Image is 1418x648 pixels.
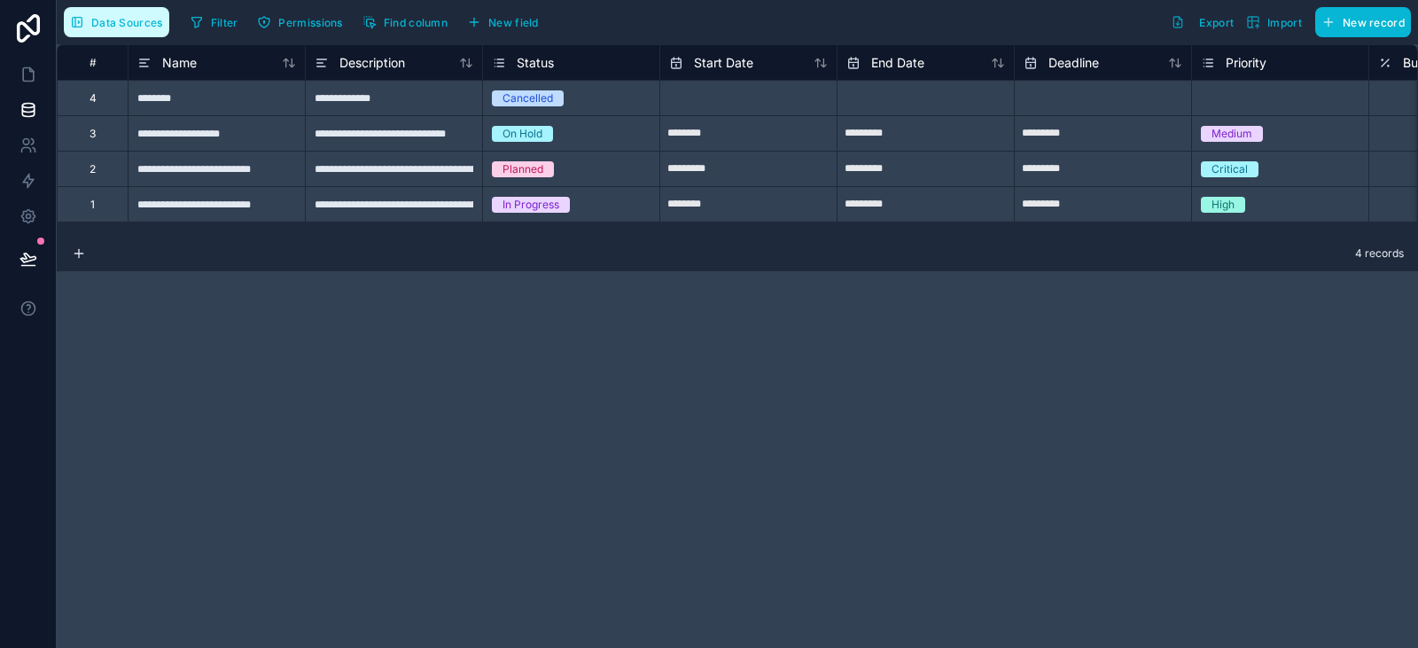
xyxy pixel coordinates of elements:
div: 2 [90,162,96,176]
div: Medium [1212,126,1252,142]
button: Find column [356,9,454,35]
div: On Hold [503,126,542,142]
span: Status [517,54,554,72]
span: Find column [384,16,448,29]
button: New record [1315,7,1411,37]
span: Permissions [278,16,342,29]
div: 1 [90,198,95,212]
button: Data Sources [64,7,169,37]
button: Import [1240,7,1308,37]
div: 4 [90,91,97,105]
span: Priority [1226,54,1266,72]
span: Start Date [694,54,753,72]
button: Filter [183,9,245,35]
a: New record [1308,7,1411,37]
div: Planned [503,161,543,177]
span: 4 records [1355,246,1404,261]
div: 3 [90,127,96,141]
div: # [71,56,114,69]
button: Permissions [251,9,348,35]
div: In Progress [503,197,559,213]
span: New record [1343,16,1405,29]
span: Deadline [1048,54,1099,72]
button: New field [461,9,545,35]
span: Filter [211,16,238,29]
span: Export [1199,16,1234,29]
div: Critical [1212,161,1248,177]
span: Name [162,54,197,72]
div: Cancelled [503,90,553,106]
span: Import [1267,16,1302,29]
a: Permissions [251,9,355,35]
span: End Date [871,54,924,72]
div: High [1212,197,1235,213]
button: Export [1165,7,1240,37]
span: New field [488,16,539,29]
span: Data Sources [91,16,163,29]
span: Description [339,54,405,72]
